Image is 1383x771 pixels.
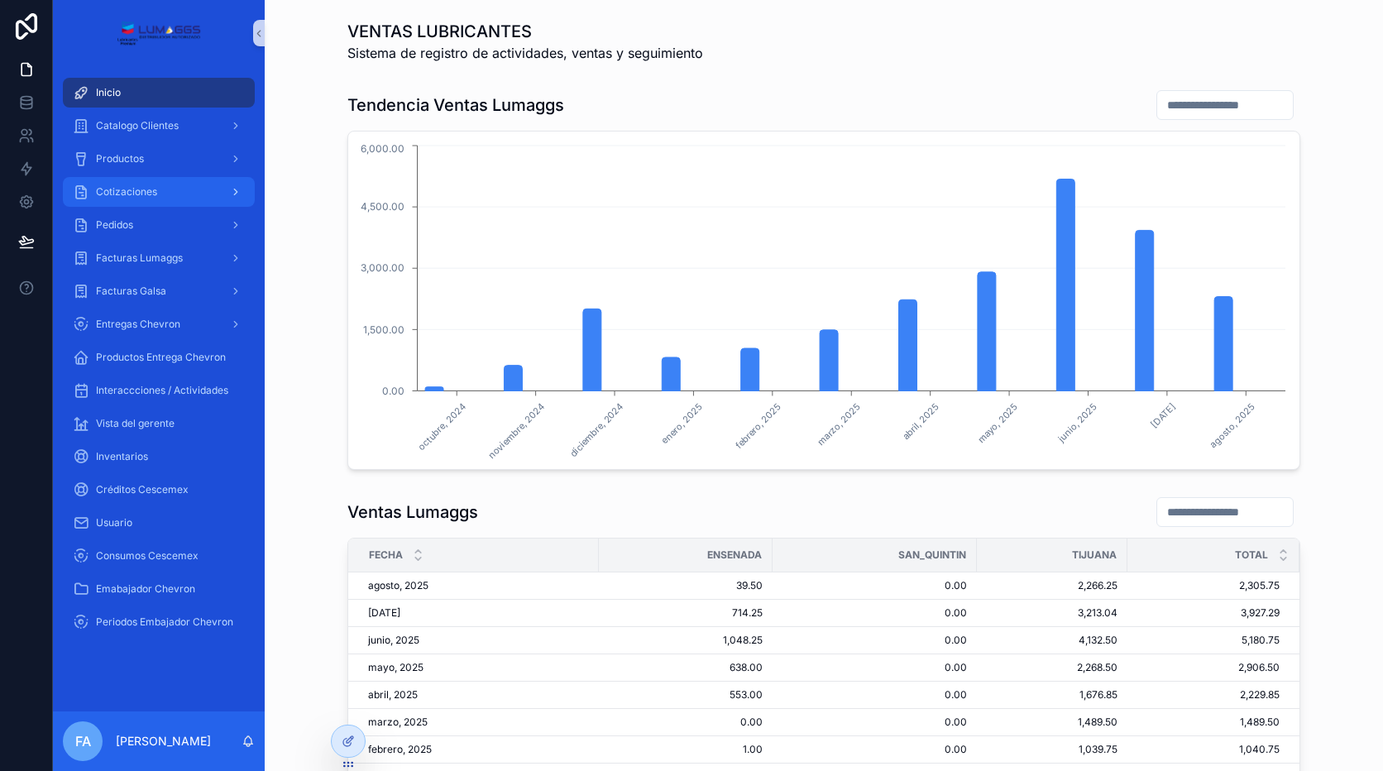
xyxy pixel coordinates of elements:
[63,409,255,438] a: Vista del gerente
[348,682,599,709] td: abril, 2025
[1127,600,1299,627] td: 3,927.29
[116,733,211,749] p: [PERSON_NAME]
[900,400,941,442] text: abril, 2025
[599,572,773,600] td: 39.50
[96,218,133,232] span: Pedidos
[1148,400,1178,430] text: [DATE]
[361,200,404,213] tspan: 4,500.00
[117,20,200,46] img: App logo
[773,654,976,682] td: 0.00
[63,78,255,108] a: Inicio
[599,654,773,682] td: 638.00
[361,142,404,155] tspan: 6,000.00
[358,141,1290,459] div: gráfico
[348,736,599,764] td: febrero, 2025
[348,627,599,654] td: junio, 2025
[1055,400,1099,445] text: junio, 2025
[977,709,1128,736] td: 1,489.50
[63,144,255,174] a: Productos
[567,400,626,459] text: diciembre, 2024
[1235,548,1268,562] span: TOTAL
[63,541,255,571] a: Consumos Cescemex
[63,342,255,372] a: Productos Entrega Chevron
[63,442,255,472] a: Inventarios
[96,384,228,397] span: Interaccciones / Actividades
[348,572,599,600] td: agosto, 2025
[659,400,705,446] text: enero, 2025
[416,400,468,453] text: octubre, 2024
[347,43,703,63] span: Sistema de registro de actividades, ventas y seguimiento
[347,20,703,43] h1: VENTAS LUBRICANTES
[733,400,783,451] text: febrero, 2025
[96,516,132,529] span: Usuario
[96,318,180,331] span: Entregas Chevron
[96,483,189,496] span: Créditos Cescemex
[96,351,226,364] span: Productos Entrega Chevron
[53,66,265,658] div: Contenido desplazable
[63,376,255,405] a: Interaccciones / Actividades
[96,251,183,265] span: Facturas Lumaggs
[96,86,121,99] span: Inicio
[63,574,255,604] a: Emabajador Chevron
[599,709,773,736] td: 0.00
[1127,709,1299,736] td: 1,489.50
[363,323,404,336] tspan: 1,500.00
[347,93,564,117] h1: Tendencia Ventas Lumaggs
[1127,654,1299,682] td: 2,906.50
[96,417,175,430] span: Vista del gerente
[63,309,255,339] a: Entregas Chevron
[1127,627,1299,654] td: 5,180.75
[773,627,976,654] td: 0.00
[707,548,762,562] span: ENSENADA
[361,261,404,274] tspan: 3,000.00
[96,549,199,563] span: Consumos Cescemex
[599,682,773,709] td: 553.00
[815,400,862,448] text: marzo, 2025
[96,582,195,596] span: Emabajador Chevron
[63,111,255,141] a: Catalogo Clientes
[773,736,976,764] td: 0.00
[1127,682,1299,709] td: 2,229.85
[773,709,976,736] td: 0.00
[348,654,599,682] td: mayo, 2025
[977,600,1128,627] td: 3,213.04
[898,548,966,562] span: SAN_QUINTIN
[599,600,773,627] td: 714.25
[96,615,233,629] span: Periodos Embajador Chevron
[599,627,773,654] td: 1,048.25
[63,276,255,306] a: Facturas Galsa
[63,607,255,637] a: Periodos Embajador Chevron
[1127,572,1299,600] td: 2,305.75
[773,600,976,627] td: 0.00
[977,572,1128,600] td: 2,266.25
[1208,400,1257,450] text: agosto, 2025
[63,243,255,273] a: Facturas Lumaggs
[63,508,255,538] a: Usuario
[75,731,91,751] span: FA
[599,736,773,764] td: 1.00
[977,627,1128,654] td: 4,132.50
[977,682,1128,709] td: 1,676.85
[63,475,255,505] a: Créditos Cescemex
[486,400,548,462] text: noviembre, 2024
[96,185,157,199] span: Cotizaciones
[1127,736,1299,764] td: 1,040.75
[96,450,148,463] span: Inventarios
[63,177,255,207] a: Cotizaciones
[773,572,976,600] td: 0.00
[1072,548,1117,562] span: TIJUANA
[773,682,976,709] td: 0.00
[348,709,599,736] td: marzo, 2025
[977,654,1128,682] td: 2,268.50
[96,152,144,165] span: Productos
[977,736,1128,764] td: 1,039.75
[348,600,599,627] td: [DATE]
[369,548,403,562] span: Fecha
[96,285,166,298] span: Facturas Galsa
[96,119,179,132] span: Catalogo Clientes
[347,500,478,524] h1: Ventas Lumaggs
[975,400,1020,445] text: mayo, 2025
[63,210,255,240] a: Pedidos
[382,385,404,397] tspan: 0.00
